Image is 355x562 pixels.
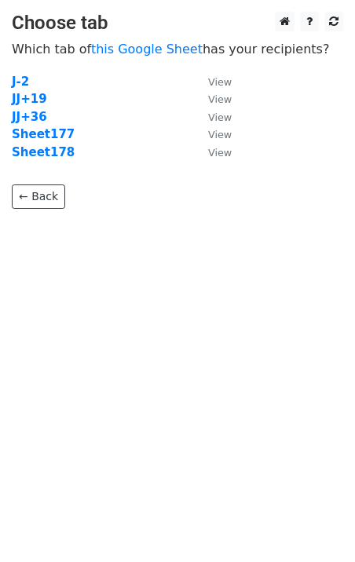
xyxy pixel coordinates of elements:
[12,184,65,209] a: ← Back
[208,147,232,159] small: View
[12,145,75,159] a: Sheet178
[192,110,232,124] a: View
[12,110,47,124] a: JJ+36
[12,92,47,106] a: JJ+19
[208,76,232,88] small: View
[192,145,232,159] a: View
[276,487,355,562] iframe: Chat Widget
[91,42,203,57] a: this Google Sheet
[12,127,75,141] a: Sheet177
[192,92,232,106] a: View
[208,129,232,140] small: View
[208,111,232,123] small: View
[12,41,343,57] p: Which tab of has your recipients?
[192,127,232,141] a: View
[208,93,232,105] small: View
[12,75,29,89] a: J-2
[12,12,343,35] h3: Choose tab
[192,75,232,89] a: View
